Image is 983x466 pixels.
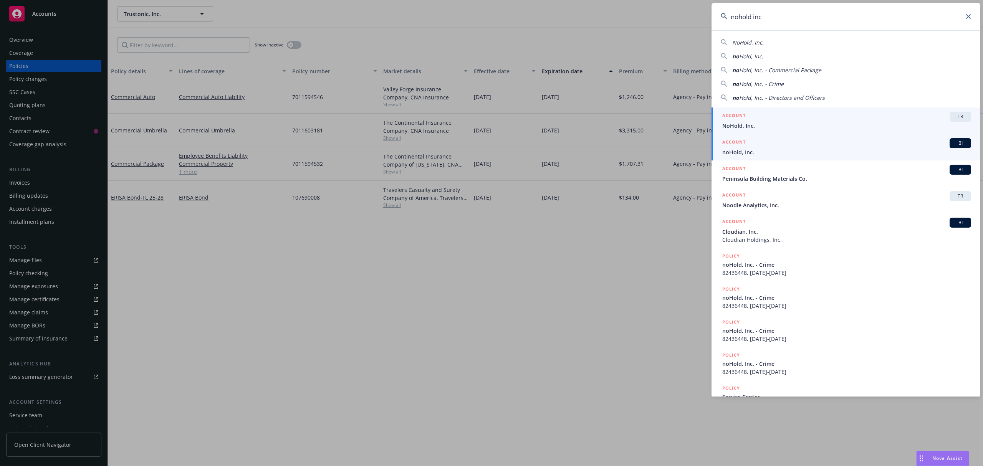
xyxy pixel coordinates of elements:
span: Cloudian, Inc. [722,228,971,236]
span: NoHold, Inc. [732,39,764,46]
span: no [732,80,739,88]
span: TR [953,113,968,120]
span: NoHold, Inc. [722,122,971,130]
input: Search... [712,3,980,30]
h5: POLICY [722,351,740,359]
span: BI [953,219,968,226]
h5: POLICY [722,384,740,392]
h5: POLICY [722,285,740,293]
span: 82436448, [DATE]-[DATE] [722,302,971,310]
a: ACCOUNTBInoHold, Inc. [712,134,980,160]
span: no [732,66,739,74]
span: 82436448, [DATE]-[DATE] [722,335,971,343]
a: POLICYnoHold, Inc. - Crime82436448, [DATE]-[DATE] [712,347,980,380]
span: no [732,53,739,60]
span: BI [953,140,968,147]
a: ACCOUNTTRNoodle Analytics, Inc. [712,187,980,213]
a: ACCOUNTTRNoHold, Inc. [712,107,980,134]
h5: POLICY [722,318,740,326]
h5: POLICY [722,252,740,260]
a: ACCOUNTBICloudian, Inc.Cloudian Holdings, Inc. [712,213,980,248]
span: Cloudian Holdings, Inc. [722,236,971,244]
span: Noodle Analytics, Inc. [722,201,971,209]
a: POLICYnoHold, Inc. - Crime82436448, [DATE]-[DATE] [712,248,980,281]
div: Drag to move [917,451,926,466]
span: BI [953,166,968,173]
h5: ACCOUNT [722,218,746,227]
span: Nova Assist [932,455,963,461]
span: noHold, Inc. - Crime [722,294,971,302]
span: noHold, Inc. - Crime [722,261,971,269]
h5: ACCOUNT [722,138,746,147]
span: noHold, Inc. - Crime [722,360,971,368]
button: Nova Assist [916,451,969,466]
span: Hold, Inc. - Crime [739,80,784,88]
span: Hold, Inc. - Directors and Officers [739,94,825,101]
span: 82436448, [DATE]-[DATE] [722,368,971,376]
h5: ACCOUNT [722,165,746,174]
h5: ACCOUNT [722,112,746,121]
span: noHold, Inc. [722,148,971,156]
span: Hold, Inc. [739,53,763,60]
span: noHold, Inc. - Crime [722,327,971,335]
h5: ACCOUNT [722,191,746,200]
span: Hold, Inc. - Commercial Package [739,66,821,74]
span: no [732,94,739,101]
a: POLICYnoHold, Inc. - Crime82436448, [DATE]-[DATE] [712,281,980,314]
span: Service Center [722,393,971,401]
span: Peninsula Building Materials Co. [722,175,971,183]
span: 82436448, [DATE]-[DATE] [722,269,971,277]
a: POLICYnoHold, Inc. - Crime82436448, [DATE]-[DATE] [712,314,980,347]
a: POLICYService Center [712,380,980,413]
span: TR [953,193,968,200]
a: ACCOUNTBIPeninsula Building Materials Co. [712,160,980,187]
